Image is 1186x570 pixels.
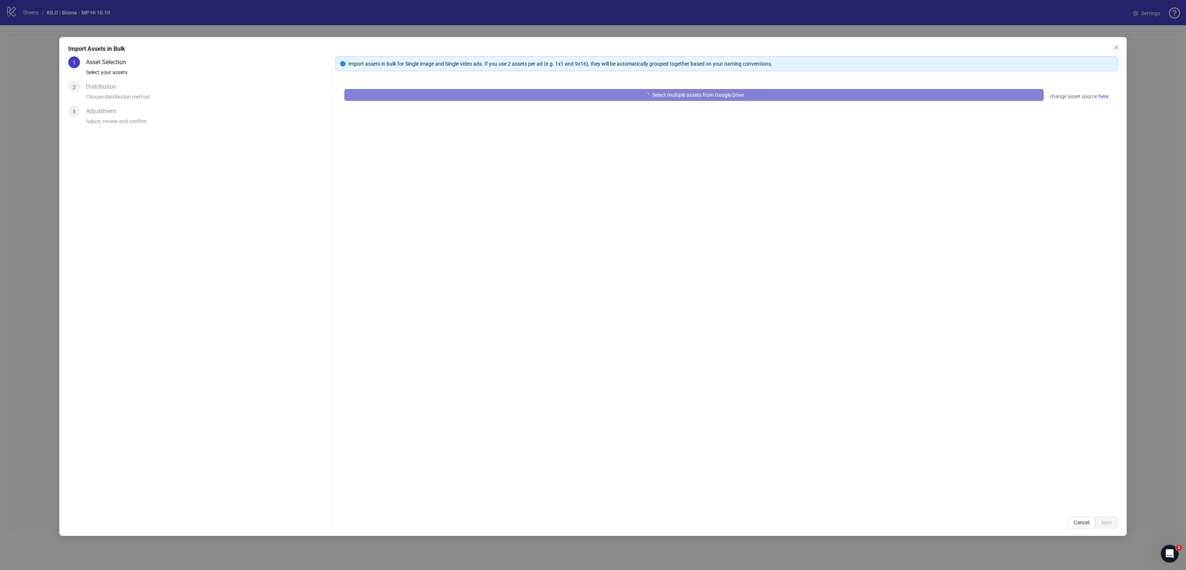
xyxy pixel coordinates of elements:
[1050,92,1109,101] div: change asset source
[1098,92,1109,101] a: here
[1095,517,1118,528] button: Next
[1176,545,1182,551] span: 1
[86,68,329,81] div: Select your assets
[86,117,329,130] div: Adjust, review and confirm
[643,91,650,98] span: loading
[340,61,345,66] span: info-circle
[1068,517,1095,528] button: Cancel
[348,60,1113,68] div: Import assets in bulk for Single image and Single video ads. If you use 2 assets per ad (e.g. 1x1...
[1113,45,1119,50] span: close
[1099,92,1109,101] span: here
[1110,42,1122,53] button: Close
[86,56,132,68] div: Asset Selection
[68,45,1118,53] div: Import Assets in Bulk
[86,81,122,93] div: Distribution
[73,84,76,90] span: 2
[86,105,122,117] div: Adjustment
[86,93,329,105] div: Choose distribution method
[1074,520,1089,525] span: Cancel
[652,92,744,98] span: Select multiple assets from Google Drive
[344,89,1044,101] button: Select multiple assets from Google Drive
[1161,545,1179,563] iframe: Intercom live chat
[73,109,76,115] span: 3
[73,60,76,66] span: 1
